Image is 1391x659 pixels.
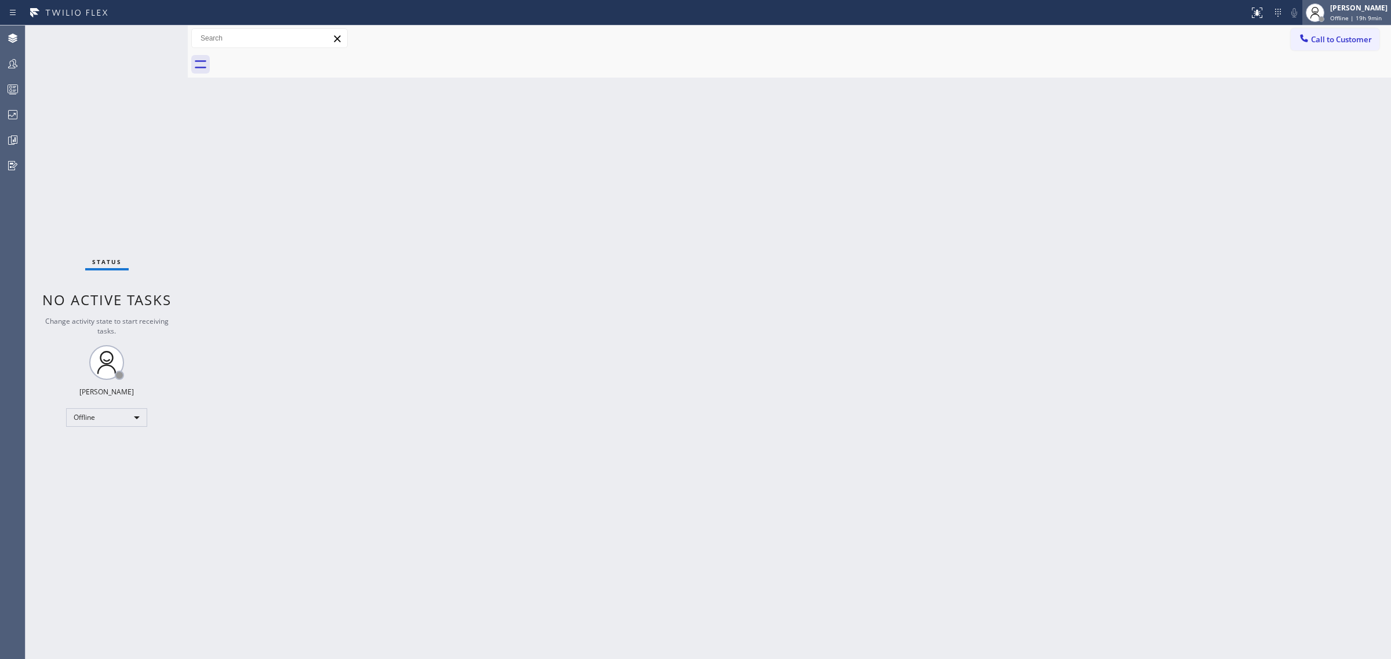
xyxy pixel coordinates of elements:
[1330,14,1382,22] span: Offline | 19h 9min
[42,290,172,309] span: No active tasks
[1286,5,1302,21] button: Mute
[1311,34,1372,45] span: Call to Customer
[1330,3,1388,13] div: [PERSON_NAME]
[79,387,134,397] div: [PERSON_NAME]
[66,408,147,427] div: Offline
[192,29,347,47] input: Search
[1291,28,1379,50] button: Call to Customer
[92,258,122,266] span: Status
[45,316,169,336] span: Change activity state to start receiving tasks.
